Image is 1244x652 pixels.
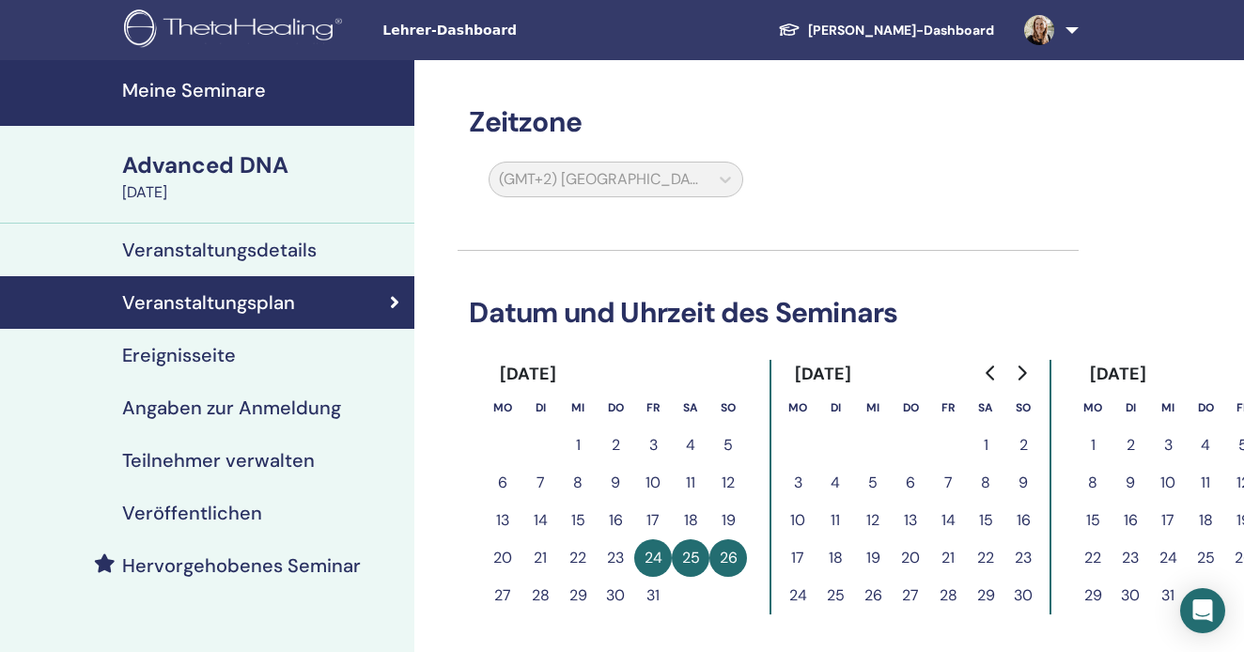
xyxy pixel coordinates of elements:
[1004,389,1042,427] th: Sonntag
[779,502,816,539] button: 10
[779,464,816,502] button: 3
[122,239,317,261] h4: Veranstaltungsdetails
[559,389,597,427] th: Mittwoch
[1074,427,1112,464] button: 1
[672,502,709,539] button: 18
[559,539,597,577] button: 22
[967,427,1004,464] button: 1
[1074,502,1112,539] button: 15
[892,539,929,577] button: 20
[634,577,672,614] button: 31
[458,296,1079,330] h3: Datum und Uhrzeit des Seminars
[854,464,892,502] button: 5
[929,464,967,502] button: 7
[559,427,597,464] button: 1
[1004,502,1042,539] button: 16
[1149,577,1187,614] button: 31
[484,360,571,389] div: [DATE]
[597,427,634,464] button: 2
[597,389,634,427] th: Donnerstag
[709,464,747,502] button: 12
[1004,539,1042,577] button: 23
[929,539,967,577] button: 21
[1074,360,1161,389] div: [DATE]
[967,577,1004,614] button: 29
[763,13,1009,48] a: [PERSON_NAME]-Dashboard
[967,539,1004,577] button: 22
[122,396,341,419] h4: Angaben zur Anmeldung
[1112,464,1149,502] button: 9
[521,464,559,502] button: 7
[1004,577,1042,614] button: 30
[778,22,801,38] img: graduation-cap-white.svg
[779,577,816,614] button: 24
[672,389,709,427] th: Samstag
[1149,427,1187,464] button: 3
[929,577,967,614] button: 28
[929,389,967,427] th: Freitag
[709,389,747,427] th: Sonntag
[1180,588,1225,633] div: Open Intercom Messenger
[816,389,854,427] th: Dienstag
[1112,577,1149,614] button: 30
[854,539,892,577] button: 19
[967,464,1004,502] button: 8
[976,354,1006,392] button: Go to previous month
[521,389,559,427] th: Dienstag
[779,389,816,427] th: Montag
[967,502,1004,539] button: 15
[122,344,236,366] h4: Ereignisseite
[709,539,747,577] button: 26
[521,577,559,614] button: 28
[484,389,521,427] th: Montag
[122,502,262,524] h4: Veröffentlichen
[709,427,747,464] button: 5
[892,577,929,614] button: 27
[1074,539,1112,577] button: 22
[1187,389,1224,427] th: Donnerstag
[1149,464,1187,502] button: 10
[484,577,521,614] button: 27
[122,149,403,181] div: Advanced DNA
[854,389,892,427] th: Mittwoch
[122,291,295,314] h4: Veranstaltungsplan
[111,149,414,204] a: Advanced DNA[DATE]
[672,464,709,502] button: 11
[1149,502,1187,539] button: 17
[1187,539,1224,577] button: 25
[1004,464,1042,502] button: 9
[1074,389,1112,427] th: Montag
[1024,15,1054,45] img: default.jpg
[1149,389,1187,427] th: Mittwoch
[521,502,559,539] button: 14
[1112,427,1149,464] button: 2
[597,502,634,539] button: 16
[1149,539,1187,577] button: 24
[484,502,521,539] button: 13
[124,9,349,52] img: logo.png
[1112,389,1149,427] th: Dienstag
[967,389,1004,427] th: Samstag
[1187,502,1224,539] button: 18
[634,539,672,577] button: 24
[672,539,709,577] button: 25
[484,539,521,577] button: 20
[122,554,361,577] h4: Hervorgehobenes Seminar
[709,502,747,539] button: 19
[929,502,967,539] button: 14
[1187,464,1224,502] button: 11
[816,577,854,614] button: 25
[779,360,866,389] div: [DATE]
[634,464,672,502] button: 10
[779,539,816,577] button: 17
[892,464,929,502] button: 6
[1074,464,1112,502] button: 8
[892,389,929,427] th: Donnerstag
[597,464,634,502] button: 9
[1006,354,1036,392] button: Go to next month
[1004,427,1042,464] button: 2
[634,389,672,427] th: Freitag
[672,427,709,464] button: 4
[122,79,403,101] h4: Meine Seminare
[122,449,315,472] h4: Teilnehmer verwalten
